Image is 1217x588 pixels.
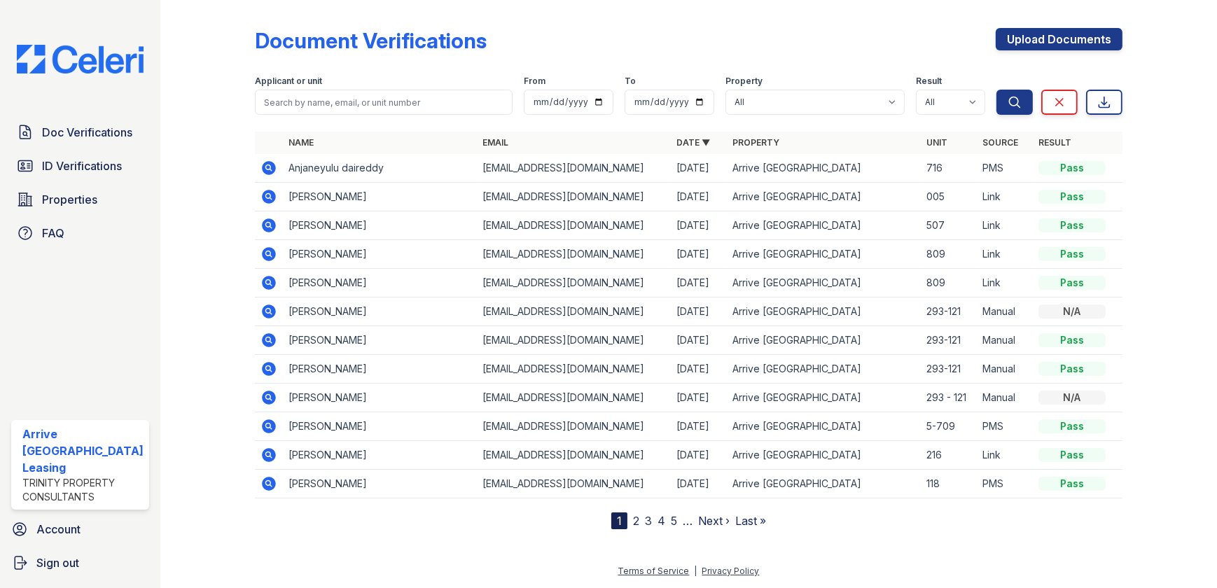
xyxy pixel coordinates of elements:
[921,183,977,211] td: 005
[671,211,727,240] td: [DATE]
[921,412,977,441] td: 5-709
[727,412,921,441] td: Arrive [GEOGRAPHIC_DATA]
[977,297,1033,326] td: Manual
[11,118,149,146] a: Doc Verifications
[283,384,477,412] td: [PERSON_NAME]
[671,384,727,412] td: [DATE]
[921,297,977,326] td: 293-121
[633,514,639,528] a: 2
[283,412,477,441] td: [PERSON_NAME]
[658,514,665,528] a: 4
[11,152,149,180] a: ID Verifications
[1038,391,1106,405] div: N/A
[6,549,155,577] a: Sign out
[477,183,671,211] td: [EMAIL_ADDRESS][DOMAIN_NAME]
[921,384,977,412] td: 293 - 121
[524,76,545,87] label: From
[671,412,727,441] td: [DATE]
[477,355,671,384] td: [EMAIL_ADDRESS][DOMAIN_NAME]
[283,154,477,183] td: Anjaneyulu daireddy
[698,514,730,528] a: Next ›
[477,412,671,441] td: [EMAIL_ADDRESS][DOMAIN_NAME]
[977,412,1033,441] td: PMS
[1038,304,1106,318] div: N/A
[977,355,1033,384] td: Manual
[727,240,921,269] td: Arrive [GEOGRAPHIC_DATA]
[921,211,977,240] td: 507
[255,90,513,115] input: Search by name, email, or unit number
[625,76,636,87] label: To
[727,470,921,498] td: Arrive [GEOGRAPHIC_DATA]
[671,297,727,326] td: [DATE]
[671,183,727,211] td: [DATE]
[926,137,947,148] a: Unit
[921,441,977,470] td: 216
[982,137,1018,148] a: Source
[921,470,977,498] td: 118
[36,521,81,538] span: Account
[11,185,149,213] a: Properties
[671,441,727,470] td: [DATE]
[727,355,921,384] td: Arrive [GEOGRAPHIC_DATA]
[671,355,727,384] td: [DATE]
[477,441,671,470] td: [EMAIL_ADDRESS][DOMAIN_NAME]
[732,137,779,148] a: Property
[283,326,477,355] td: [PERSON_NAME]
[1038,333,1106,347] div: Pass
[1038,247,1106,261] div: Pass
[477,240,671,269] td: [EMAIL_ADDRESS][DOMAIN_NAME]
[1038,276,1106,290] div: Pass
[477,211,671,240] td: [EMAIL_ADDRESS][DOMAIN_NAME]
[482,137,508,148] a: Email
[477,297,671,326] td: [EMAIL_ADDRESS][DOMAIN_NAME]
[1038,161,1106,175] div: Pass
[727,297,921,326] td: Arrive [GEOGRAPHIC_DATA]
[283,441,477,470] td: [PERSON_NAME]
[977,269,1033,297] td: Link
[645,514,652,528] a: 3
[1038,448,1106,462] div: Pass
[477,470,671,498] td: [EMAIL_ADDRESS][DOMAIN_NAME]
[283,211,477,240] td: [PERSON_NAME]
[727,154,921,183] td: Arrive [GEOGRAPHIC_DATA]
[727,441,921,470] td: Arrive [GEOGRAPHIC_DATA]
[42,124,132,141] span: Doc Verifications
[255,76,322,87] label: Applicant or unit
[921,240,977,269] td: 809
[921,326,977,355] td: 293-121
[1038,218,1106,232] div: Pass
[977,154,1033,183] td: PMS
[977,240,1033,269] td: Link
[916,76,942,87] label: Result
[42,157,122,174] span: ID Verifications
[977,384,1033,412] td: Manual
[42,191,97,208] span: Properties
[618,566,690,576] a: Terms of Service
[977,470,1033,498] td: PMS
[977,183,1033,211] td: Link
[671,470,727,498] td: [DATE]
[288,137,314,148] a: Name
[1038,477,1106,491] div: Pass
[477,154,671,183] td: [EMAIL_ADDRESS][DOMAIN_NAME]
[727,326,921,355] td: Arrive [GEOGRAPHIC_DATA]
[671,514,677,528] a: 5
[977,441,1033,470] td: Link
[727,183,921,211] td: Arrive [GEOGRAPHIC_DATA]
[921,269,977,297] td: 809
[727,211,921,240] td: Arrive [GEOGRAPHIC_DATA]
[1038,190,1106,204] div: Pass
[11,219,149,247] a: FAQ
[611,512,627,529] div: 1
[671,269,727,297] td: [DATE]
[921,355,977,384] td: 293-121
[727,384,921,412] td: Arrive [GEOGRAPHIC_DATA]
[1038,137,1071,148] a: Result
[255,28,487,53] div: Document Verifications
[977,326,1033,355] td: Manual
[727,269,921,297] td: Arrive [GEOGRAPHIC_DATA]
[6,45,155,73] img: CE_Logo_Blue-a8612792a0a2168367f1c8372b55b34899dd931a85d93a1a3d3e32e68fde9ad4.png
[42,225,64,241] span: FAQ
[671,240,727,269] td: [DATE]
